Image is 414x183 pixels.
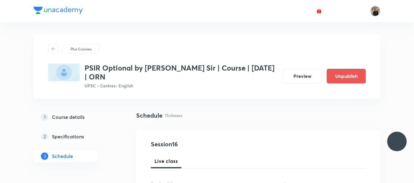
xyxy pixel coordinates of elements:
[34,7,83,16] a: Company Logo
[71,46,92,52] p: Plus Courses
[48,64,80,81] img: E8D17AFD-1410-4503-89AA-C028837A3EF2_plus.png
[136,111,162,120] h4: Schedule
[41,133,48,140] p: 2
[85,64,278,81] h3: PSIR Optional by [PERSON_NAME] Sir | Course | [DATE] | ORN
[52,133,84,140] h5: Specifications
[316,8,322,14] img: avatar
[154,157,178,165] span: Live class
[314,6,324,16] button: avatar
[370,6,380,16] img: Yudhishthir
[165,112,182,119] p: 15 classes
[327,69,366,83] button: Unpublish
[41,113,48,121] p: 1
[85,82,278,89] p: UPSC - Centres • English
[393,138,401,145] img: ttu
[34,111,117,123] a: 1Course details
[283,69,322,83] button: Preview
[34,130,117,143] a: 2Specifications
[52,152,73,160] h5: Schedule
[151,140,262,149] h4: Session 16
[52,113,85,121] h5: Course details
[41,152,48,160] p: 3
[34,7,83,14] img: Company Logo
